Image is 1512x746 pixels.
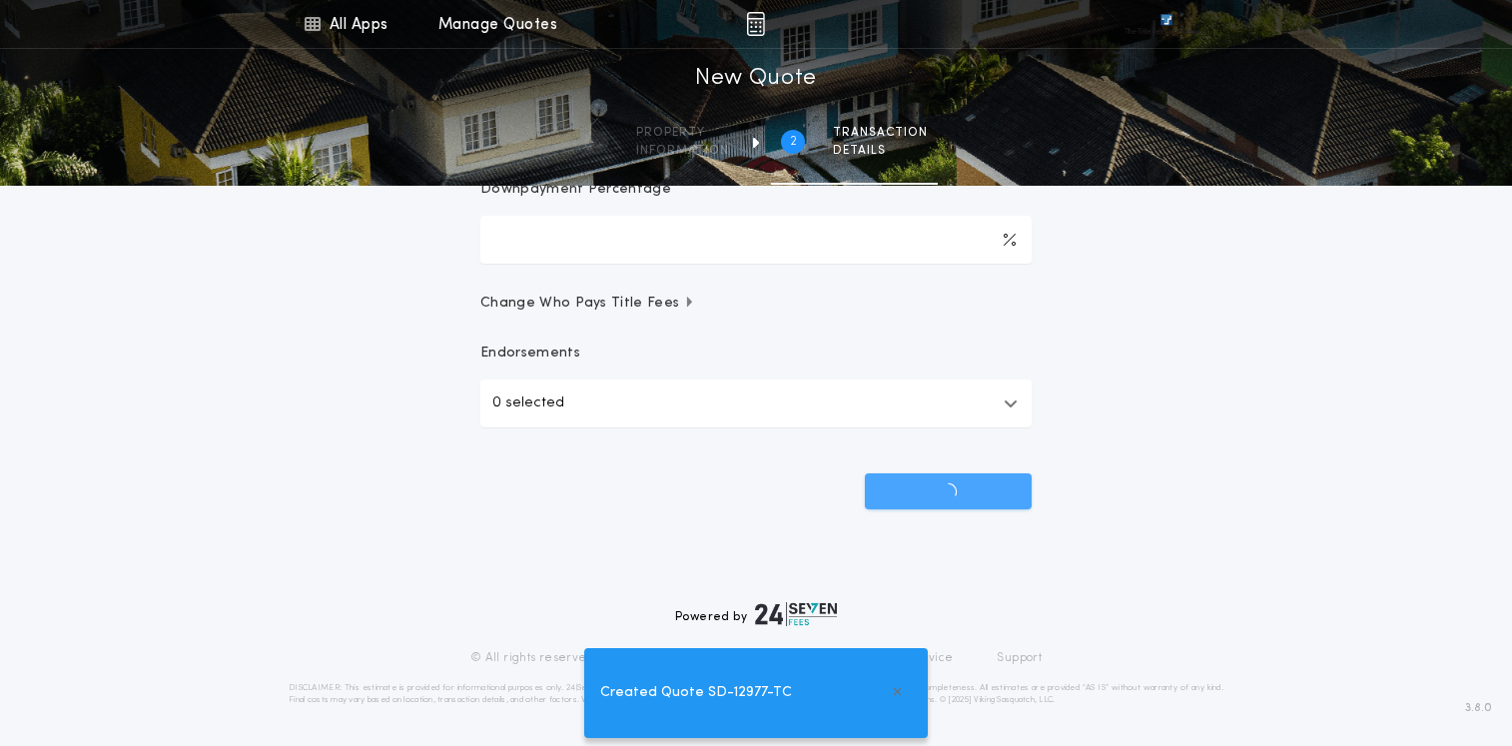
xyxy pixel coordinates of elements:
[746,12,765,36] img: img
[480,180,671,200] p: Downpayment Percentage
[675,602,837,626] div: Powered by
[480,294,1032,314] button: Change Who Pays Title Fees
[833,143,928,159] span: details
[600,682,792,704] span: Created Quote SD-12977-TC
[790,134,797,150] h2: 2
[1125,14,1208,34] img: vs-icon
[636,125,729,141] span: Property
[755,602,837,626] img: logo
[480,294,695,314] span: Change Who Pays Title Fees
[695,63,817,95] h1: New Quote
[833,125,928,141] span: Transaction
[480,379,1032,427] button: 0 selected
[480,344,1032,364] p: Endorsements
[492,391,564,415] p: 0 selected
[636,143,729,159] span: information
[480,216,1032,264] input: Downpayment Percentage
